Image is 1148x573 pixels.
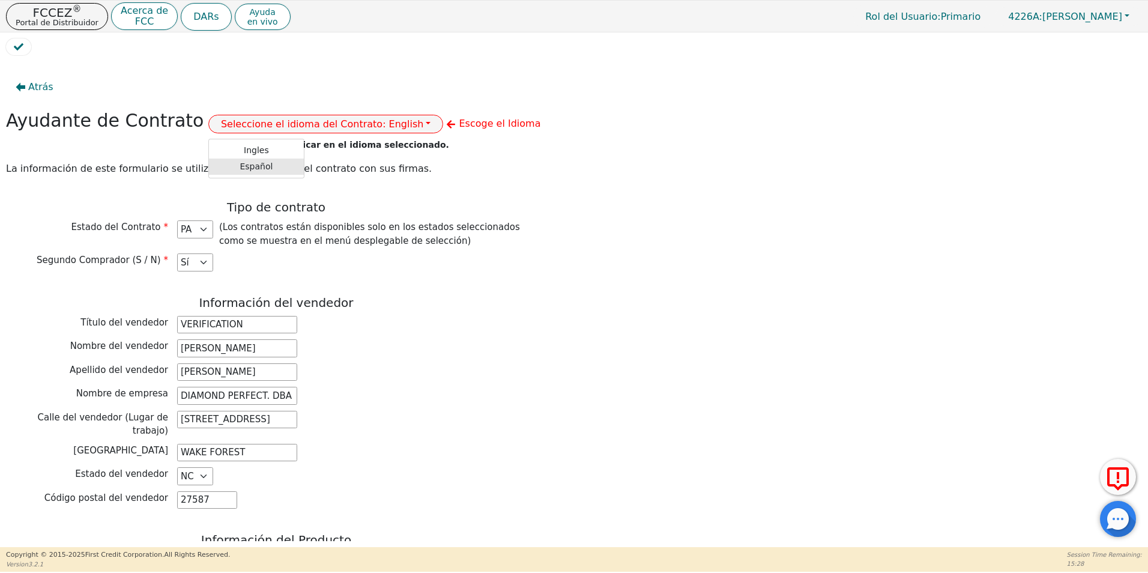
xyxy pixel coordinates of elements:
[208,115,444,133] button: Seleccione el idioma del Contrato: English
[121,17,168,26] p: FCC
[28,80,53,94] span: Atrás
[6,200,546,214] h3: Tipo de contrato
[44,493,168,503] span: Código postal del vendedor
[75,468,168,479] span: Estado del vendedor
[853,5,992,28] a: Rol del Usuario:Primario
[6,533,546,547] h3: Información del Producto
[853,5,992,28] p: Primario
[111,2,178,31] button: Acerca deFCC
[235,4,291,30] button: Ayudaen vivo
[1067,550,1142,559] p: Session Time Remaining:
[208,139,444,151] div: El cliente debe verificar en el idioma seleccionado.
[865,11,940,22] span: Rol del Usuario :
[247,17,278,26] span: en vivo
[995,7,1142,26] button: 4226A:[PERSON_NAME]
[1008,11,1122,22] span: [PERSON_NAME]
[1008,11,1042,22] span: 4226A:
[121,6,168,16] p: Acerca de
[70,365,168,375] span: Apellido del vendedor
[80,317,168,328] span: Título del vendedor
[209,159,304,175] a: Español
[177,316,297,334] input: Salesperson
[1067,559,1142,568] p: 15:28
[73,445,168,456] span: [GEOGRAPHIC_DATA]
[459,118,540,129] span: Escoge el Idioma
[37,255,168,265] span: Segundo Comprador (S / N)
[6,73,63,101] button: Atrás
[37,412,168,437] span: Calle del vendedor (Lugar de trabajo)
[76,388,168,399] span: Nombre de empresa
[177,491,237,509] input: EX: 90210
[209,142,304,159] a: Ingles
[1100,459,1136,495] button: Reportar Error a FCC
[247,7,278,17] span: Ayuda
[16,7,98,19] p: FCCEZ
[6,550,230,560] p: Copyright © 2015- 2025 First Credit Corporation.
[16,19,98,26] p: Portal de Distribuidor
[70,341,168,351] span: Nombre del vendedor
[6,3,108,30] button: FCCEZ®Portal de Distribuidor
[72,4,81,14] sup: ®
[6,162,546,176] p: La información de este formulario se utilizará para completar el contrato con sus firmas.
[219,220,540,247] p: (Los contratos están disponibles solo en los estados seleccionados como se muestra en el menú des...
[6,110,204,132] h2: Ayudante de Contrato
[6,38,31,55] button: Revisar Contrato
[164,551,230,559] span: All Rights Reserved.
[6,296,546,310] h3: Información del vendedor
[181,3,231,31] button: DARs
[71,222,168,232] span: Estado del Contrato
[6,560,230,569] p: Version 3.2.1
